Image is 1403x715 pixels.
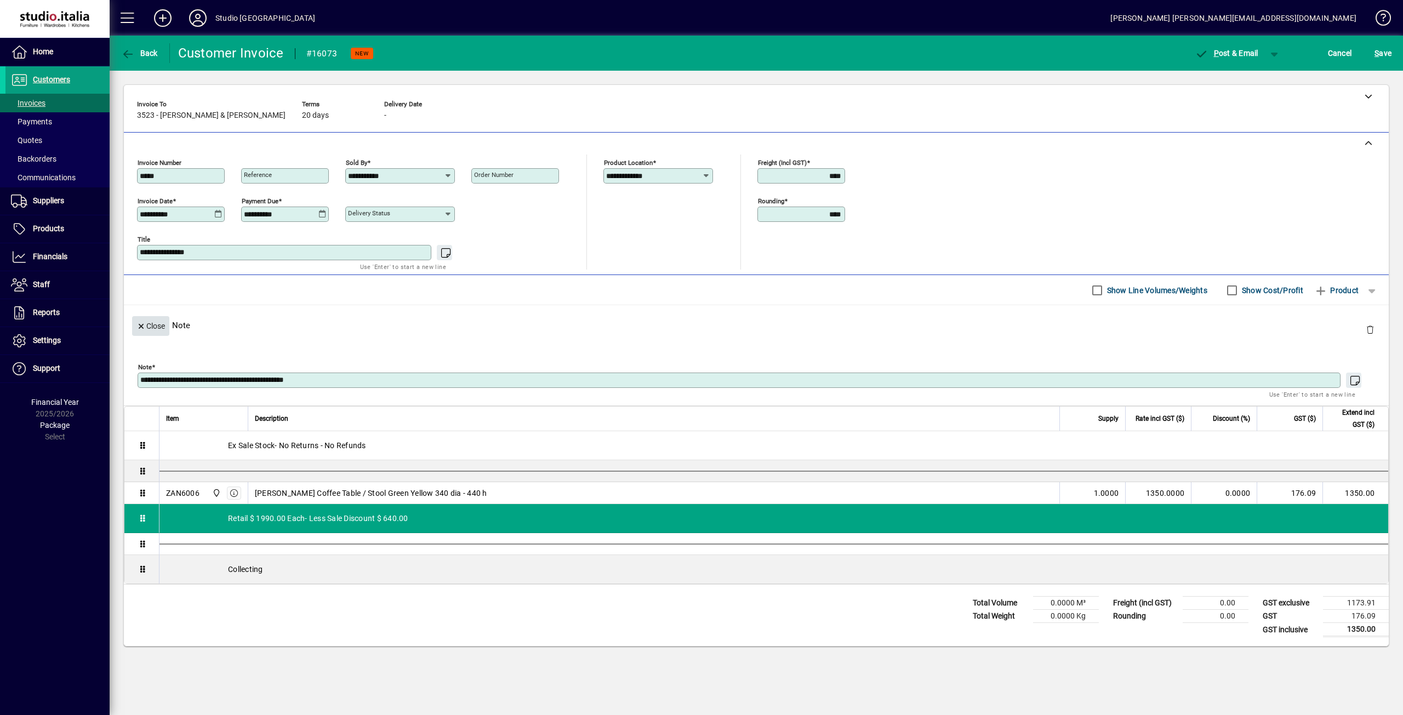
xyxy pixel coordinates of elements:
span: Product [1314,282,1359,299]
span: Home [33,47,53,56]
span: Payments [11,117,52,126]
span: Back [121,49,158,58]
span: - [384,111,386,120]
span: Reports [33,308,60,317]
a: Knowledge Base [1367,2,1389,38]
div: Ex Sale Stock- No Returns - No Refunds [159,431,1388,460]
span: P [1214,49,1219,58]
span: ost & Email [1195,49,1258,58]
button: Cancel [1325,43,1355,63]
mat-label: Freight (incl GST) [758,159,807,167]
td: Total Volume [967,597,1033,610]
div: Customer Invoice [178,44,284,62]
a: Communications [5,168,110,187]
span: Close [136,317,165,335]
mat-label: Delivery status [348,209,390,217]
div: 1350.0000 [1132,488,1184,499]
td: 1350.00 [1322,482,1388,504]
span: Settings [33,336,61,345]
span: Financials [33,252,67,261]
button: Save [1372,43,1394,63]
a: Quotes [5,131,110,150]
div: ZAN6006 [166,488,199,499]
span: 3523 - [PERSON_NAME] & [PERSON_NAME] [137,111,286,120]
span: Customers [33,75,70,84]
mat-label: Title [138,236,150,243]
span: Cancel [1328,44,1352,62]
mat-label: Invoice date [138,197,173,205]
td: 1350.00 [1323,623,1389,637]
mat-label: Payment due [242,197,278,205]
span: Communications [11,173,76,182]
mat-hint: Use 'Enter' to start a new line [360,260,446,273]
a: Staff [5,271,110,299]
span: Staff [33,280,50,289]
a: Suppliers [5,187,110,215]
div: Note [124,305,1389,345]
td: 0.00 [1183,597,1248,610]
a: Payments [5,112,110,131]
span: GST ($) [1294,413,1316,425]
span: Nugent Street [209,487,222,499]
span: Rate incl GST ($) [1136,413,1184,425]
span: Package [40,421,70,430]
app-page-header-button: Delete [1357,324,1383,334]
span: Item [166,413,179,425]
button: Product [1309,281,1364,300]
button: Profile [180,8,215,28]
span: Discount (%) [1213,413,1250,425]
a: Products [5,215,110,243]
div: Studio [GEOGRAPHIC_DATA] [215,9,315,27]
label: Show Cost/Profit [1240,285,1303,296]
span: Support [33,364,60,373]
td: Rounding [1108,610,1183,623]
td: 0.00 [1183,610,1248,623]
a: Financials [5,243,110,271]
app-page-header-button: Close [129,321,172,330]
mat-label: Product location [604,159,653,167]
span: Backorders [11,155,56,163]
label: Show Line Volumes/Weights [1105,285,1207,296]
mat-label: Reference [244,171,272,179]
button: Add [145,8,180,28]
span: Products [33,224,64,233]
a: Reports [5,299,110,327]
mat-label: Sold by [346,159,367,167]
app-page-header-button: Back [110,43,170,63]
td: 0.0000 M³ [1033,597,1099,610]
span: ave [1375,44,1391,62]
span: [PERSON_NAME] Coffee Table / Stool Green Yellow 340 dia - 440 h [255,488,487,499]
td: GST inclusive [1257,623,1323,637]
td: GST exclusive [1257,597,1323,610]
button: Post & Email [1189,43,1264,63]
span: Quotes [11,136,42,145]
td: 176.09 [1257,482,1322,504]
td: 1173.91 [1323,597,1389,610]
a: Settings [5,327,110,354]
div: #16073 [306,45,338,62]
span: Invoices [11,99,45,107]
td: Freight (incl GST) [1108,597,1183,610]
a: Invoices [5,94,110,112]
mat-label: Invoice number [138,159,181,167]
span: Description [255,413,288,425]
span: 20 days [302,111,329,120]
td: GST [1257,610,1323,623]
button: Back [118,43,161,63]
mat-label: Note [138,363,152,371]
td: 0.0000 Kg [1033,610,1099,623]
mat-label: Rounding [758,197,784,205]
td: Total Weight [967,610,1033,623]
td: 0.0000 [1191,482,1257,504]
span: Financial Year [31,398,79,407]
span: NEW [355,50,369,57]
span: 1.0000 [1094,488,1119,499]
span: Supply [1098,413,1119,425]
a: Home [5,38,110,66]
span: Suppliers [33,196,64,205]
button: Delete [1357,316,1383,342]
div: Collecting [159,555,1388,584]
div: Retail $ 1990.00 Each- Less Sale Discount $ 640.00 [159,504,1388,533]
span: S [1375,49,1379,58]
mat-hint: Use 'Enter' to start a new line [1269,388,1355,401]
